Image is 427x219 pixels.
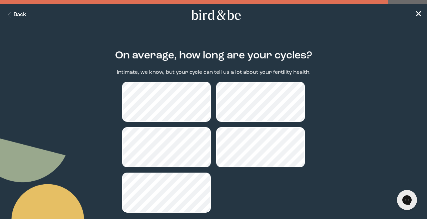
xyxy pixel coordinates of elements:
[415,9,422,21] a: ✕
[115,48,312,63] h2: On average, how long are your cycles?
[415,11,422,19] span: ✕
[5,11,26,19] button: Back Button
[117,69,311,76] p: Intimate, we know, but your cycle can tell us a lot about your fertility health.
[394,188,420,212] iframe: Gorgias live chat messenger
